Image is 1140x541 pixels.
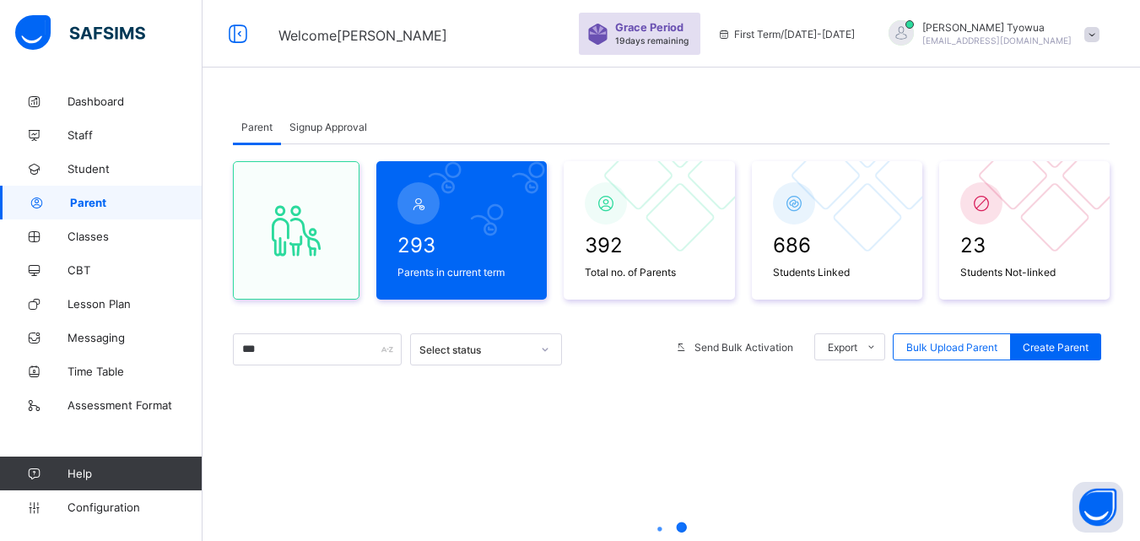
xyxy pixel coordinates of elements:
img: sticker-purple.71386a28dfed39d6af7621340158ba97.svg [587,24,608,45]
span: 23 [960,233,1089,257]
span: [EMAIL_ADDRESS][DOMAIN_NAME] [922,35,1072,46]
span: Students Linked [773,266,901,279]
span: Signup Approval [289,121,367,133]
span: Staff [68,128,203,142]
span: 392 [585,233,713,257]
span: Total no. of Parents [585,266,713,279]
span: Messaging [68,331,203,344]
span: 293 [397,233,526,257]
span: 686 [773,233,901,257]
span: session/term information [717,28,855,41]
span: Dashboard [68,95,203,108]
span: Send Bulk Activation [694,341,793,354]
span: Student [68,162,203,176]
span: Parent [70,196,203,209]
span: Time Table [68,365,203,378]
img: safsims [15,15,145,51]
span: Bulk Upload Parent [906,341,997,354]
span: Welcome [PERSON_NAME] [278,27,447,44]
span: CBT [68,263,203,277]
span: Create Parent [1023,341,1089,354]
span: Students Not-linked [960,266,1089,279]
span: 19 days remaining [615,35,689,46]
span: Lesson Plan [68,297,203,311]
div: Select status [419,344,531,356]
span: Grace Period [615,21,683,34]
span: Configuration [68,500,202,514]
div: LorettaTyowua [872,20,1108,48]
span: Parent [241,121,273,133]
span: Export [828,341,857,354]
span: Parents in current term [397,266,526,279]
span: [PERSON_NAME] Tyowua [922,21,1072,34]
span: Classes [68,230,203,243]
button: Open asap [1072,482,1123,533]
span: Assessment Format [68,398,203,412]
span: Help [68,467,202,480]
